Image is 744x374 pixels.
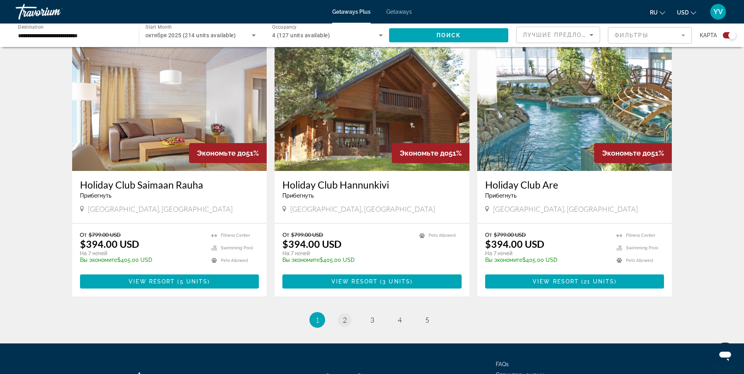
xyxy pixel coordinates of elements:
[80,257,204,263] p: $405.00 USD
[282,231,289,238] span: От
[88,205,233,213] span: [GEOGRAPHIC_DATA], [GEOGRAPHIC_DATA]
[485,257,522,263] span: Вы экономите
[485,274,664,289] button: View Resort(21 units)
[708,4,728,20] button: User Menu
[579,278,617,285] span: ( )
[493,205,638,213] span: [GEOGRAPHIC_DATA], [GEOGRAPHIC_DATA]
[485,238,544,250] p: $394.00 USD
[494,231,526,238] span: $799.00 USD
[80,231,87,238] span: От
[282,257,320,263] span: Вы экономите
[72,312,672,328] nav: Pagination
[650,9,658,16] span: ru
[584,278,614,285] span: 21 units
[282,257,411,263] p: $405.00 USD
[180,278,208,285] span: 5 units
[146,24,172,30] span: Start Month
[80,238,139,250] p: $394.00 USD
[221,245,253,251] span: Swimming Pool
[175,278,210,285] span: ( )
[275,45,469,171] img: 2940E01X.jpg
[282,192,314,199] span: Прибегнуть
[485,192,517,199] span: Прибегнуть
[626,245,658,251] span: Swimming Pool
[626,233,655,238] span: Fitness Center
[485,250,609,257] p: На 7 ночей
[602,149,651,157] span: Экономьте до
[400,149,449,157] span: Экономьте до
[272,24,297,30] span: Occupancy
[80,257,117,263] span: Вы экономите
[594,143,672,163] div: 51%
[713,343,738,368] iframe: Schaltfläche zum Öffnen des Messaging-Fensters
[485,179,664,191] a: Holiday Club Are
[382,278,410,285] span: 3 units
[72,45,267,171] img: C642I01X.jpg
[221,258,248,263] span: Pets Allowed
[386,9,412,15] a: Getaways
[485,257,609,263] p: $405.00 USD
[189,143,267,163] div: 51%
[523,30,593,40] mat-select: Sort by
[282,179,462,191] a: Holiday Club Hannunkivi
[290,205,435,213] span: [GEOGRAPHIC_DATA], [GEOGRAPHIC_DATA]
[272,32,330,38] span: 4 (127 units available)
[398,316,402,324] span: 4
[343,316,347,324] span: 2
[89,231,121,238] span: $799.00 USD
[713,8,723,16] span: YV
[282,250,411,257] p: На 7 ночей
[496,361,509,367] a: FAQs
[477,45,672,171] img: 7791O01X.jpg
[80,274,259,289] button: View Resort(5 units)
[129,278,175,285] span: View Resort
[392,143,469,163] div: 51%
[291,231,323,238] span: $799.00 USD
[197,149,246,157] span: Экономьте до
[16,2,94,22] a: Travorium
[389,28,508,42] button: Поиск
[221,233,250,238] span: Fitness Center
[533,278,579,285] span: View Resort
[18,24,44,29] span: Destination
[700,30,717,41] span: карта
[437,32,461,38] span: Поиск
[608,27,692,44] button: Filter
[626,258,653,263] span: Pets Allowed
[650,7,665,18] button: Change language
[378,278,413,285] span: ( )
[677,7,696,18] button: Change currency
[315,316,319,324] span: 1
[282,274,462,289] button: View Resort(3 units)
[485,231,492,238] span: От
[80,250,204,257] p: На 7 ночей
[677,9,689,16] span: USD
[370,316,374,324] span: 3
[282,238,342,250] p: $394.00 USD
[146,32,236,38] span: октября 2025 (214 units available)
[425,316,429,324] span: 5
[331,278,378,285] span: View Resort
[429,233,456,238] span: Pets Allowed
[80,192,111,199] span: Прибегнуть
[80,179,259,191] a: Holiday Club Saimaan Rauha
[332,9,371,15] a: Getaways Plus
[523,32,606,38] span: Лучшие предложения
